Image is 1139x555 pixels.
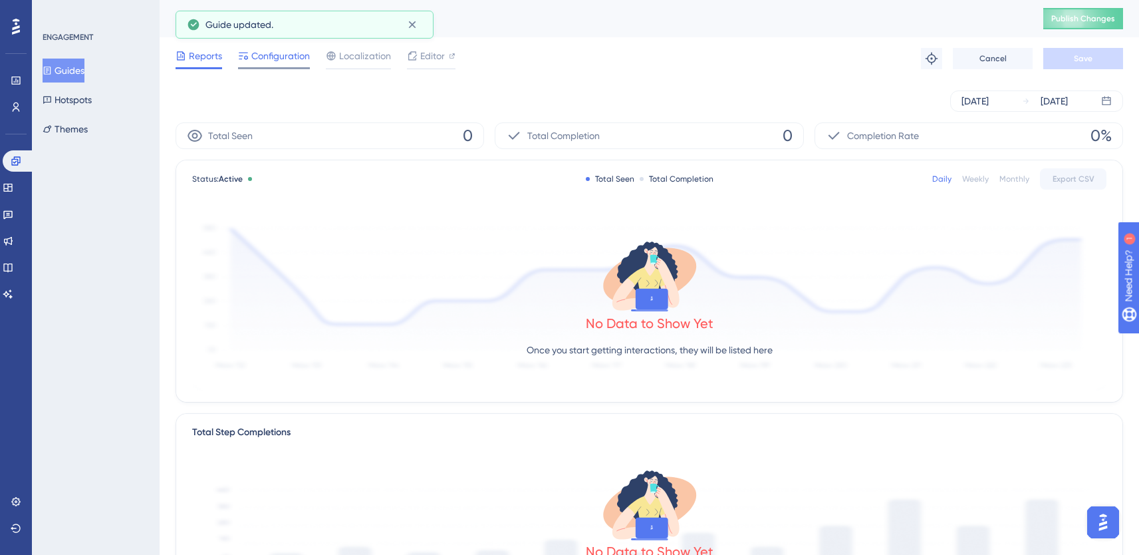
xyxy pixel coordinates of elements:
span: Export CSV [1053,174,1094,184]
span: Editor [420,48,445,64]
span: Active [219,174,243,184]
button: Cancel [953,48,1033,69]
span: 0% [1090,125,1112,146]
button: Save [1043,48,1123,69]
button: Themes [43,117,88,141]
span: 0 [783,125,793,146]
div: No Data to Show Yet [586,314,713,333]
iframe: UserGuiding AI Assistant Launcher [1083,502,1123,542]
span: Reports [189,48,222,64]
span: Total Seen [208,128,253,144]
div: Monthly [999,174,1029,184]
span: Configuration [251,48,310,64]
span: Localization [339,48,391,64]
span: Guide updated. [205,17,273,33]
span: Completion Rate [847,128,919,144]
div: Weekly [962,174,989,184]
div: Daily [932,174,951,184]
p: Once you start getting interactions, they will be listed here [527,342,773,358]
div: [DATE] [1041,93,1068,109]
div: Total Step Completions [192,425,291,441]
span: Total Completion [527,128,600,144]
button: Hotspots [43,88,92,112]
div: ENGAGEMENT [43,32,93,43]
span: Need Help? [31,3,83,19]
span: Status: [192,174,243,184]
button: Publish Changes [1043,8,1123,29]
span: Cancel [979,53,1007,64]
span: Save [1074,53,1092,64]
div: 1 [92,7,96,17]
button: Export CSV [1040,168,1106,190]
div: Total Completion [640,174,713,184]
button: Guides [43,59,84,83]
div: Dig Site Report [176,9,1010,28]
span: 0 [463,125,473,146]
div: [DATE] [961,93,989,109]
div: Total Seen [586,174,634,184]
span: Publish Changes [1051,13,1115,24]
